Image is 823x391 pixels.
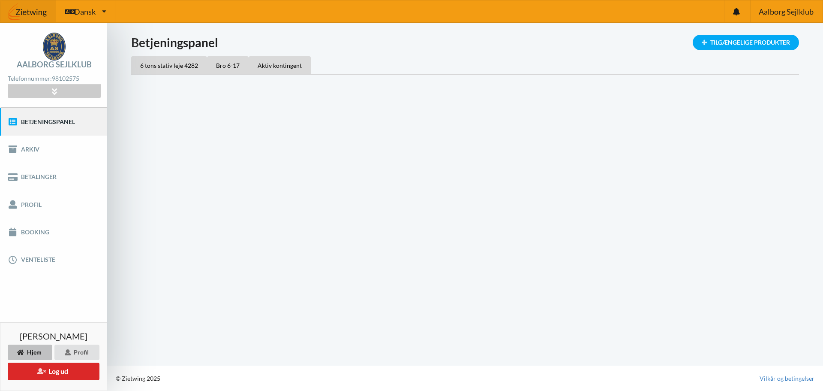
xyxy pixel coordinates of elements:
strong: 98102575 [52,75,79,82]
img: logo [43,33,66,61]
a: Vilkår og betingelser [760,374,814,383]
span: [PERSON_NAME] [20,332,87,340]
button: Log ud [8,363,99,380]
div: Aalborg Sejlklub [17,61,92,68]
div: 6 tons stativ leje 4282 [131,56,207,74]
span: Dansk [74,8,96,15]
div: Bro 6-17 [207,56,249,74]
div: Hjem [8,345,52,360]
div: Aktiv kontingent [249,56,311,74]
span: Aalborg Sejlklub [759,8,814,15]
div: Profil [54,345,99,360]
div: Telefonnummer: [8,73,100,85]
div: Tilgængelige Produkter [693,35,799,50]
h1: Betjeningspanel [131,35,799,50]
